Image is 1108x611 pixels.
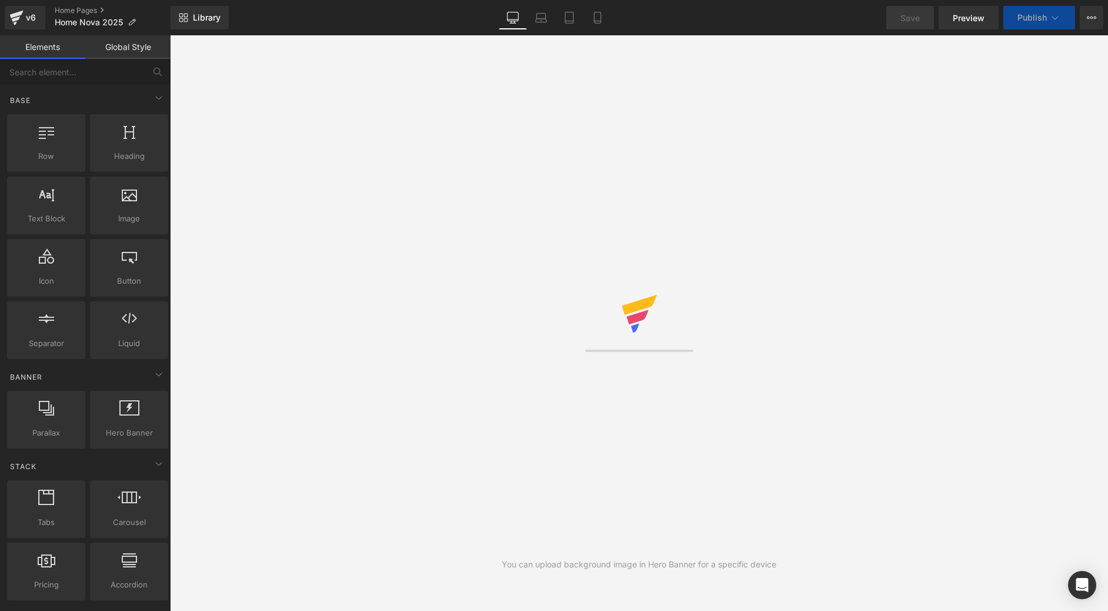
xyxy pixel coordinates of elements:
a: Global Style [85,35,171,59]
span: Icon [11,275,82,287]
button: Publish [1003,6,1075,29]
a: v6 [5,6,45,29]
span: Liquid [94,337,165,350]
div: You can upload background image in Hero Banner for a specific device [502,558,776,571]
span: Tabs [11,516,82,529]
a: Preview [939,6,999,29]
span: Library [193,12,221,23]
span: Heading [94,150,165,162]
span: Carousel [94,516,165,529]
a: Desktop [499,6,527,29]
a: New Library [171,6,229,29]
a: Mobile [583,6,612,29]
span: Image [94,212,165,225]
span: Base [9,95,32,106]
div: v6 [24,10,38,25]
span: Banner [9,371,44,383]
span: Publish [1017,13,1047,22]
a: Tablet [555,6,583,29]
span: Preview [953,12,984,24]
a: Home Pages [55,6,171,15]
span: Stack [9,461,38,472]
span: Separator [11,337,82,350]
span: Home Nova 2025 [55,18,123,27]
a: Laptop [527,6,555,29]
button: More [1080,6,1103,29]
span: Save [900,12,920,24]
div: Open Intercom Messenger [1068,571,1096,599]
span: Button [94,275,165,287]
span: Parallax [11,427,82,439]
span: Accordion [94,579,165,591]
span: Hero Banner [94,427,165,439]
span: Row [11,150,82,162]
span: Pricing [11,579,82,591]
span: Text Block [11,212,82,225]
